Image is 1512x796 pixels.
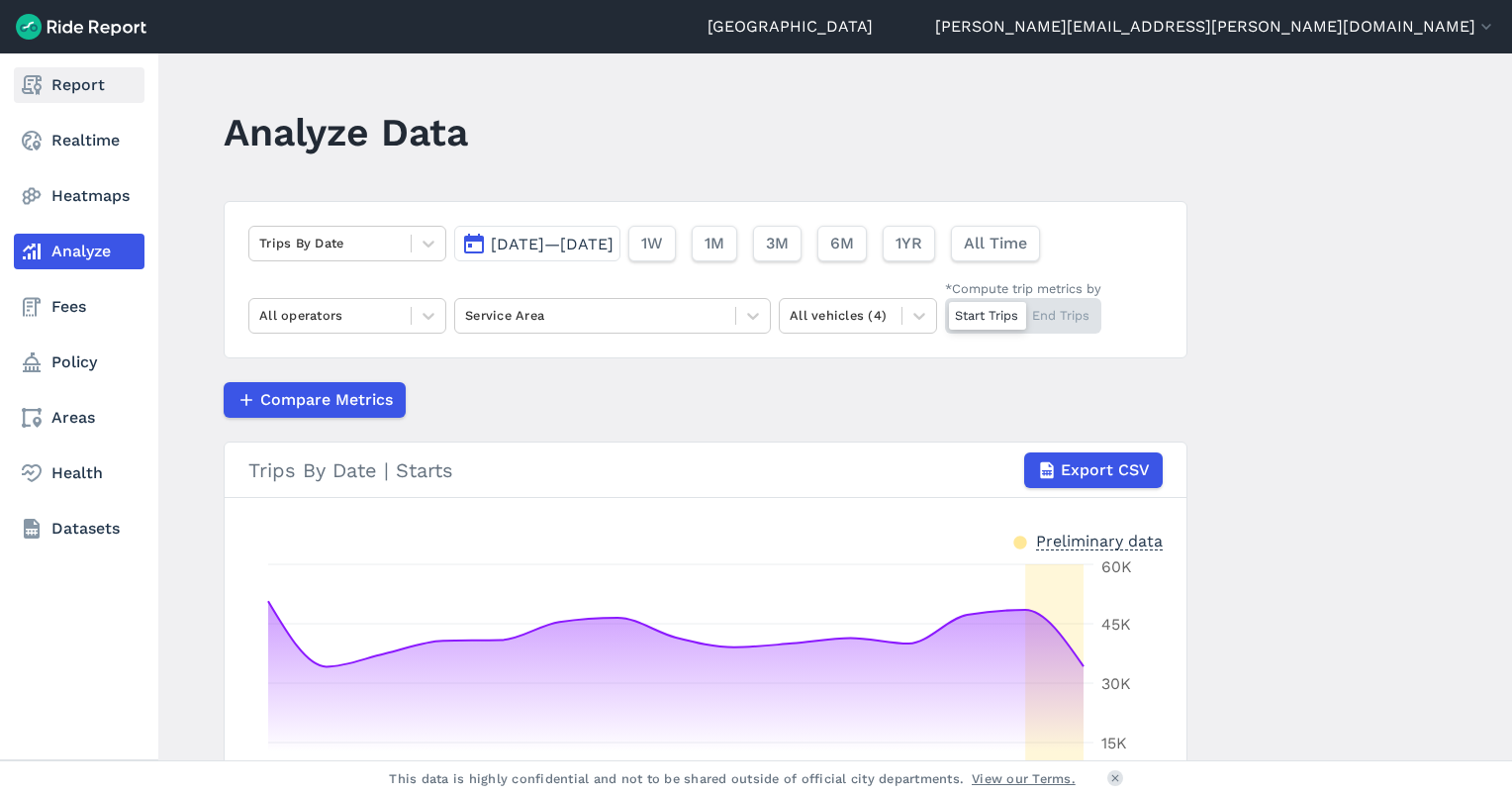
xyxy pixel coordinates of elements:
[14,178,144,214] a: Heatmaps
[14,234,144,269] a: Analyze
[14,511,144,547] a: Datasets
[14,67,144,103] a: Report
[16,14,146,40] img: Ride Report
[1101,734,1127,752] tspan: 15K
[14,289,144,325] a: Fees
[896,232,922,255] span: 1YR
[1101,615,1131,634] tspan: 45K
[935,15,1496,39] button: [PERSON_NAME][EMAIL_ADDRESS][PERSON_NAME][DOMAIN_NAME]
[248,452,1163,488] div: Trips By Date | Starts
[705,232,724,255] span: 1M
[14,400,144,436] a: Areas
[708,15,873,39] a: [GEOGRAPHIC_DATA]
[972,769,1076,788] a: View our Terms.
[260,388,393,412] span: Compare Metrics
[766,232,789,255] span: 3M
[224,382,406,418] button: Compare Metrics
[945,279,1101,298] div: *Compute trip metrics by
[951,226,1040,261] button: All Time
[1101,674,1131,693] tspan: 30K
[491,235,614,253] span: [DATE]—[DATE]
[692,226,737,261] button: 1M
[1061,458,1150,482] span: Export CSV
[454,226,620,261] button: [DATE]—[DATE]
[628,226,676,261] button: 1W
[883,226,935,261] button: 1YR
[753,226,802,261] button: 3M
[14,455,144,491] a: Health
[1024,452,1163,488] button: Export CSV
[14,123,144,158] a: Realtime
[1036,530,1163,550] div: Preliminary data
[964,232,1027,255] span: All Time
[830,232,854,255] span: 6M
[224,105,468,159] h1: Analyze Data
[641,232,663,255] span: 1W
[817,226,867,261] button: 6M
[14,345,144,380] a: Policy
[1101,557,1132,576] tspan: 60K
